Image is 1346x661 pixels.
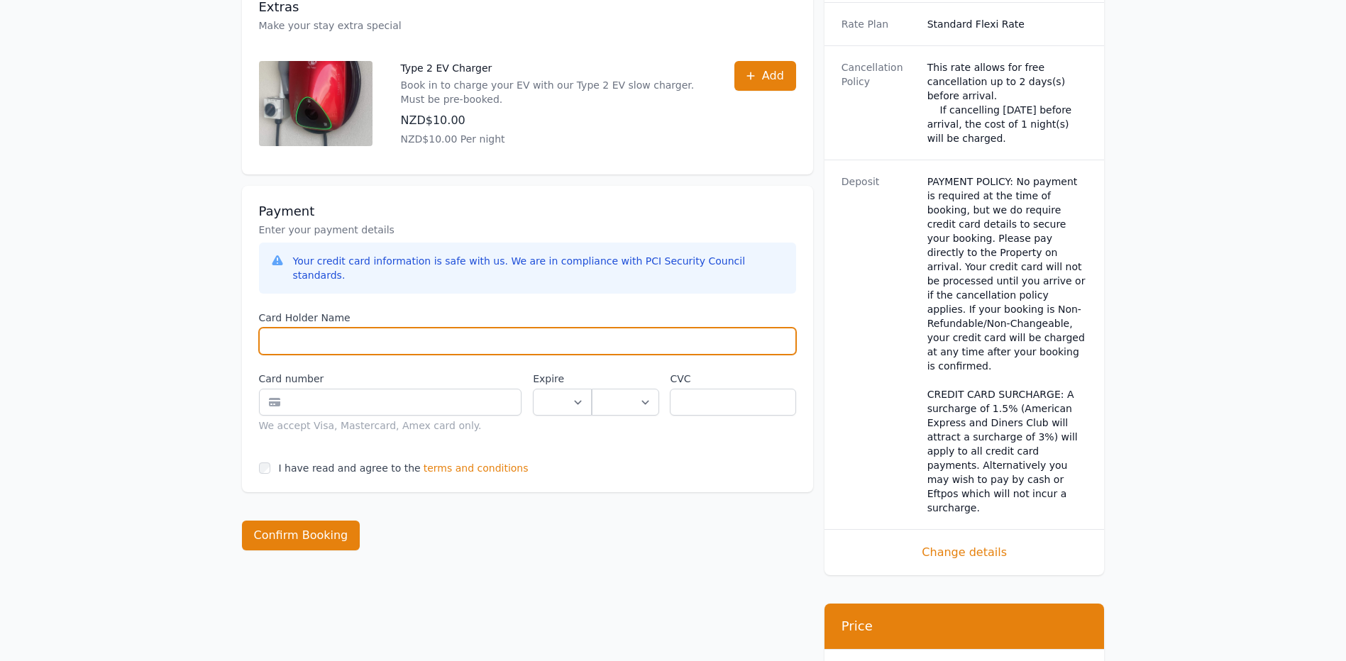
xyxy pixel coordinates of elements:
label: Card number [259,372,522,386]
h3: Payment [259,203,796,220]
p: NZD$10.00 [401,112,706,129]
button: Add [734,61,796,91]
dt: Cancellation Policy [842,60,916,145]
p: NZD$10.00 Per night [401,132,706,146]
p: Enter your payment details [259,223,796,237]
span: Add [762,67,784,84]
dt: Rate Plan [842,17,916,31]
dt: Deposit [842,174,916,515]
p: Type 2 EV Charger [401,61,706,75]
label: Expire [533,372,592,386]
p: Book in to charge your EV with our Type 2 EV slow charger. Must be pre-booked. [401,78,706,106]
label: . [592,372,658,386]
label: CVC [670,372,795,386]
button: Confirm Booking [242,521,360,550]
label: I have read and agree to the [279,462,421,474]
div: This rate allows for free cancellation up to 2 days(s) before arrival. If cancelling [DATE] befor... [927,60,1088,145]
div: We accept Visa, Mastercard, Amex card only. [259,418,522,433]
p: Make your stay extra special [259,18,796,33]
label: Card Holder Name [259,311,796,325]
img: Type 2 EV Charger [259,61,373,146]
h3: Price [842,618,1088,635]
span: terms and conditions [424,461,529,475]
dd: Standard Flexi Rate [927,17,1088,31]
div: Your credit card information is safe with us. We are in compliance with PCI Security Council stan... [293,254,785,282]
dd: PAYMENT POLICY: No payment is required at the time of booking, but we do require credit card deta... [927,174,1088,515]
span: Change details [842,544,1088,561]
